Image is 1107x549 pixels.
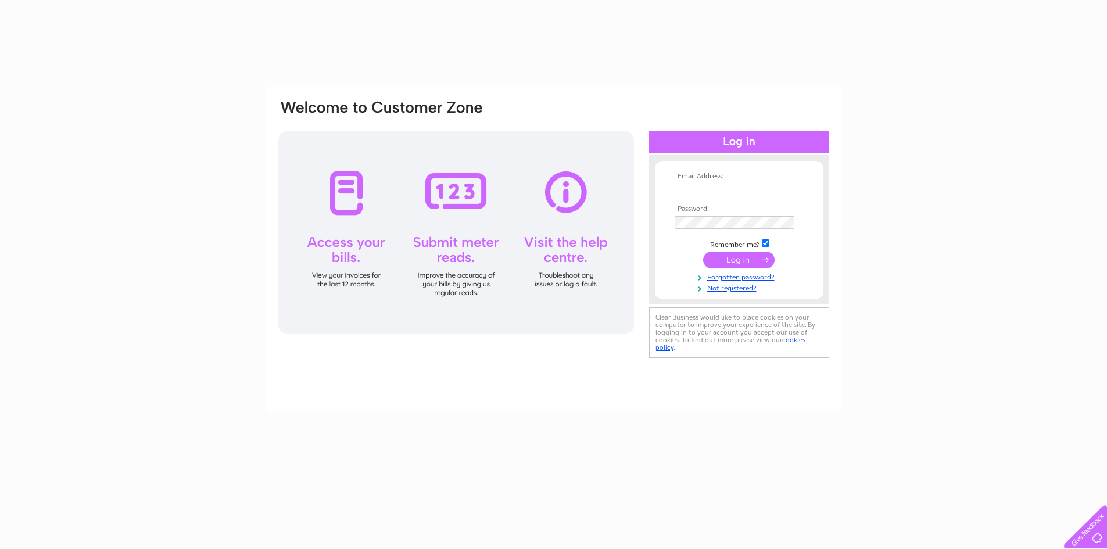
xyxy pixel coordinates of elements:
[675,282,807,293] a: Not registered?
[672,173,807,181] th: Email Address:
[672,238,807,249] td: Remember me?
[672,205,807,213] th: Password:
[703,252,775,268] input: Submit
[675,271,807,282] a: Forgotten password?
[649,307,829,358] div: Clear Business would like to place cookies on your computer to improve your experience of the sit...
[655,336,805,351] a: cookies policy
